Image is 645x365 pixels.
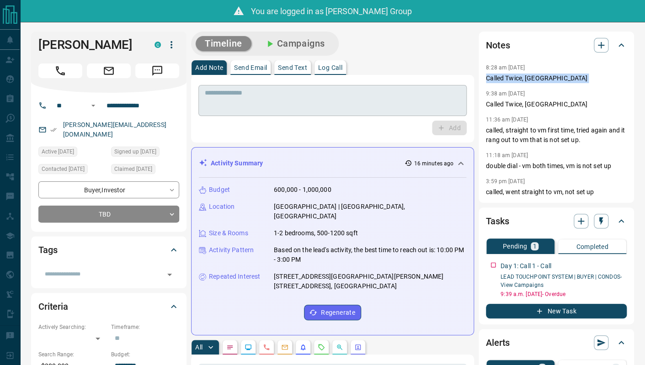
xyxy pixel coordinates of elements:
div: condos.ca [155,42,161,48]
p: called, straight to vm first time, tried again and it rang out to vm that is not set up. [486,126,627,145]
span: Email [87,63,131,78]
p: All [195,344,203,350]
p: 11:18 am [DATE] [486,152,528,159]
h1: [PERSON_NAME] [38,37,141,52]
svg: Email Verified [50,127,57,133]
div: Sun Aug 10 2025 [38,147,107,159]
p: called, went straight to vm, not set up [486,187,627,197]
h2: Criteria [38,299,68,314]
svg: Agent Actions [354,344,362,351]
h2: Notes [486,38,510,53]
div: Thu Aug 07 2025 [38,164,107,177]
button: Regenerate [304,305,361,320]
span: Active [DATE] [42,147,74,156]
svg: Calls [263,344,270,351]
p: Based on the lead's activity, the best time to reach out is: 10:00 PM - 3:00 PM [274,245,466,264]
p: [GEOGRAPHIC_DATA] | [GEOGRAPHIC_DATA], [GEOGRAPHIC_DATA] [274,202,466,221]
p: 600,000 - 1,000,000 [274,185,331,195]
h2: Tasks [486,214,509,228]
svg: Requests [318,344,325,351]
button: Open [163,268,176,281]
div: Sat Apr 22 2017 [111,147,179,159]
p: Size & Rooms [209,228,248,238]
p: 11:36 am [DATE] [486,116,528,123]
p: Called Twice, [GEOGRAPHIC_DATA] [486,74,627,83]
span: Claimed [DATE] [114,164,152,174]
p: 3:59 pm [DATE] [486,178,525,185]
p: Repeated Interest [209,272,260,281]
span: Call [38,63,82,78]
svg: Notes [226,344,234,351]
p: Timeframe: [111,323,179,331]
p: Log Call [318,64,342,71]
h2: Tags [38,243,57,257]
p: Send Email [234,64,267,71]
a: [PERSON_NAME][EMAIL_ADDRESS][DOMAIN_NAME] [63,121,166,138]
div: Criteria [38,296,179,317]
p: 9:38 am [DATE] [486,90,525,97]
p: 9:39 a.m. [DATE] - Overdue [501,290,627,298]
div: Notes [486,34,627,56]
p: Activity Pattern [209,245,254,255]
p: Day 1: Call 1 - Call [501,261,551,271]
p: double dial - vm both times, vm is not set up [486,161,627,171]
p: Budget: [111,350,179,359]
p: 8:28 am [DATE] [486,64,525,71]
div: Tags [38,239,179,261]
p: Activity Summary [211,159,263,168]
div: Tasks [486,210,627,232]
button: Campaigns [255,36,334,51]
p: Add Note [195,64,223,71]
span: Contacted [DATE] [42,164,85,174]
button: New Task [486,304,627,318]
button: Open [88,100,99,111]
svg: Lead Browsing Activity [245,344,252,351]
svg: Listing Alerts [299,344,307,351]
div: Buyer , Investor [38,181,179,198]
span: Signed up [DATE] [114,147,156,156]
span: Message [135,63,179,78]
p: Location [209,202,235,212]
svg: Opportunities [336,344,343,351]
p: Search Range: [38,350,107,359]
p: Pending [502,243,527,249]
div: Activity Summary16 minutes ago [199,155,466,172]
a: LEAD TOUCHPOINT SYSTEM | BUYER | CONDOS- View Campaigns [501,274,622,288]
p: Actively Searching: [38,323,107,331]
button: Timeline [196,36,251,51]
div: Thu Aug 07 2025 [111,164,179,177]
span: You are logged in as [PERSON_NAME] Group [251,6,412,16]
p: 1-2 bedrooms, 500-1200 sqft [274,228,358,238]
svg: Emails [281,344,288,351]
h2: Alerts [486,335,510,350]
p: Called Twice, [GEOGRAPHIC_DATA] [486,100,627,109]
p: Budget [209,185,230,195]
p: Send Text [278,64,307,71]
p: [STREET_ADDRESS][GEOGRAPHIC_DATA][PERSON_NAME][STREET_ADDRESS], [GEOGRAPHIC_DATA] [274,272,466,291]
div: TBD [38,206,179,222]
p: 16 minutes ago [414,159,453,168]
p: Completed [576,243,608,250]
p: 1 [533,243,536,249]
div: Alerts [486,332,627,354]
